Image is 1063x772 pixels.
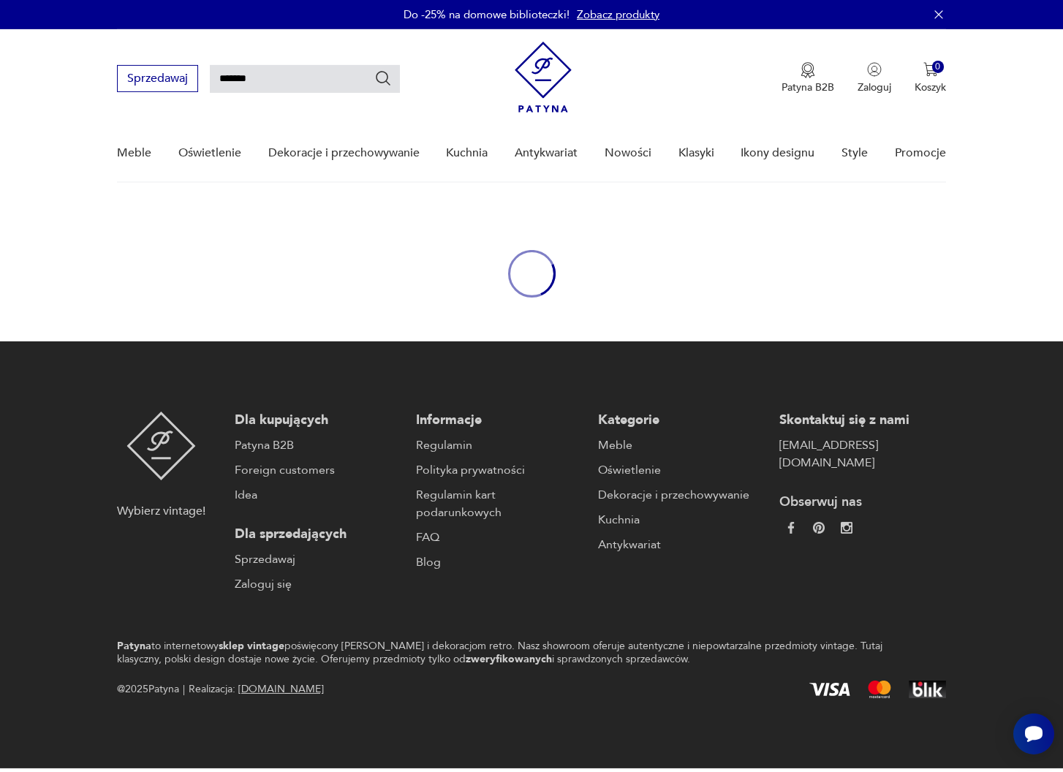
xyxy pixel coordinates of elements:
[268,125,420,181] a: Dekoracje i przechowywanie
[117,681,179,698] span: @ 2025 Patyna
[416,412,583,429] p: Informacje
[598,412,765,429] p: Kategorie
[446,125,488,181] a: Kuchnia
[235,412,401,429] p: Dla kupujących
[678,125,714,181] a: Klasyki
[813,522,825,534] img: 37d27d81a828e637adc9f9cb2e3d3a8a.webp
[416,486,583,521] a: Regulamin kart podarunkowych
[598,461,765,479] a: Oświetlenie
[932,61,945,73] div: 0
[189,681,324,698] span: Realizacja:
[416,461,583,479] a: Polityka prywatności
[178,125,241,181] a: Oświetlenie
[915,62,946,94] button: 0Koszyk
[915,80,946,94] p: Koszyk
[219,639,284,653] strong: sklep vintage
[416,553,583,571] a: Blog
[117,502,205,520] p: Wybierz vintage!
[117,65,198,92] button: Sprzedawaj
[779,436,946,472] a: [EMAIL_ADDRESS][DOMAIN_NAME]
[605,125,651,181] a: Nowości
[782,80,834,94] p: Patyna B2B
[867,62,882,77] img: Ikonka użytkownika
[416,436,583,454] a: Regulamin
[801,62,815,78] img: Ikona medalu
[598,511,765,529] a: Kuchnia
[895,125,946,181] a: Promocje
[841,522,852,534] img: c2fd9cf7f39615d9d6839a72ae8e59e5.webp
[117,75,198,85] a: Sprzedawaj
[858,80,891,94] p: Zaloguj
[235,575,401,593] a: Zaloguj się
[1013,714,1054,754] iframe: Smartsupp widget button
[466,652,552,666] strong: zweryfikowanych
[858,62,891,94] button: Zaloguj
[238,682,324,696] a: [DOMAIN_NAME]
[235,461,401,479] a: Foreign customers
[779,493,946,511] p: Obserwuj nas
[404,7,570,22] p: Do -25% na domowe biblioteczki!
[117,125,151,181] a: Meble
[909,681,946,698] img: BLIK
[785,522,797,534] img: da9060093f698e4c3cedc1453eec5031.webp
[741,125,814,181] a: Ikony designu
[598,436,765,454] a: Meble
[515,125,578,181] a: Antykwariat
[782,62,834,94] a: Ikona medaluPatyna B2B
[235,526,401,543] p: Dla sprzedających
[782,62,834,94] button: Patyna B2B
[841,125,868,181] a: Style
[117,639,151,653] strong: Patyna
[183,681,185,698] div: |
[598,536,765,553] a: Antykwariat
[577,7,659,22] a: Zobacz produkty
[868,681,891,698] img: Mastercard
[515,42,572,113] img: Patyna - sklep z meblami i dekoracjami vintage
[598,486,765,504] a: Dekoracje i przechowywanie
[235,486,401,504] a: Idea
[809,683,850,696] img: Visa
[117,640,895,666] p: to internetowy poświęcony [PERSON_NAME] i dekoracjom retro. Nasz showroom oferuje autentyczne i n...
[779,412,946,429] p: Skontaktuj się z nami
[235,550,401,568] a: Sprzedawaj
[923,62,938,77] img: Ikona koszyka
[235,436,401,454] a: Patyna B2B
[374,69,392,87] button: Szukaj
[416,529,583,546] a: FAQ
[126,412,196,480] img: Patyna - sklep z meblami i dekoracjami vintage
